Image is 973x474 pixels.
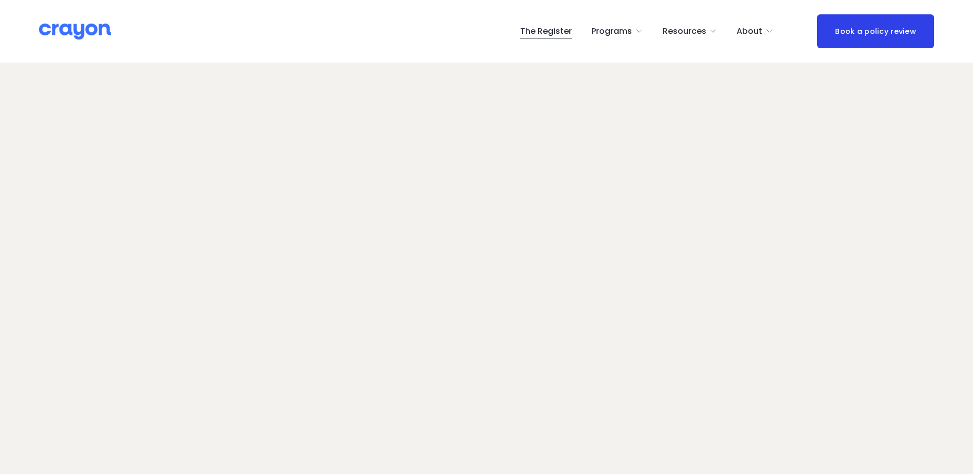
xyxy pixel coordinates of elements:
a: The Register [520,23,572,39]
span: About [737,24,762,39]
img: Crayon [39,23,111,41]
span: Resources [663,24,706,39]
a: Book a policy review [817,14,934,48]
a: folder dropdown [737,23,773,39]
span: Programs [591,24,632,39]
a: folder dropdown [591,23,643,39]
a: folder dropdown [663,23,718,39]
